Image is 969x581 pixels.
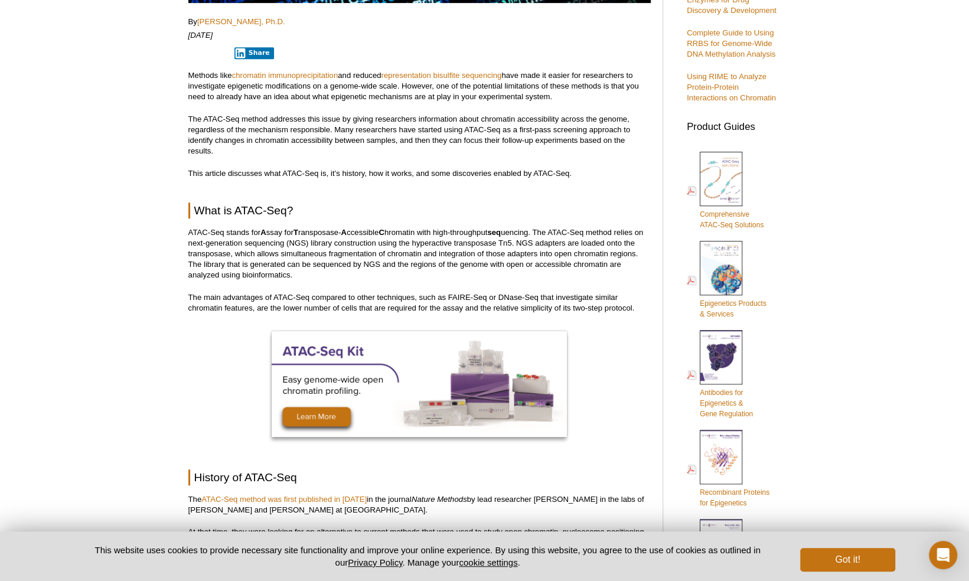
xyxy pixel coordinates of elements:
a: [PERSON_NAME], Ph.D. [197,17,285,26]
iframe: X Post Button [188,47,227,58]
p: The in the journal by lead researcher [PERSON_NAME] in the labs of [PERSON_NAME] and [PERSON_NAME... [188,494,651,515]
p: ATAC-Seq stands for ssay for ransposase- ccessible hromatin with high-throughput uencing. The ATA... [188,227,651,280]
p: By [188,17,651,27]
h2: What is ATAC-Seq? [188,203,651,218]
p: The main advantages of ATAC-Seq compared to other techniques, such as FAIRE-Seq or DNase-Seq that... [188,292,651,314]
a: Complete Guide to Using RRBS for Genome-Wide DNA Methylation Analysis [687,28,775,58]
button: Got it! [800,548,895,572]
a: Antibodies forEpigenetics &Gene Regulation [687,329,753,420]
img: Epi_brochure_140604_cover_web_70x200 [700,241,742,295]
em: [DATE] [188,31,213,40]
a: Recombinant Proteinsfor Epigenetics [687,429,769,510]
strong: A [341,228,347,237]
span: Epigenetics Products & Services [700,299,766,318]
a: Epigenetics Products& Services [687,240,766,321]
strong: C [379,228,384,237]
p: Methods like and reduced have made it easier for researchers to investigate epigenetic modificati... [188,70,651,102]
button: Share [234,47,274,59]
a: Privacy Policy [348,557,402,567]
a: chromatin immunoprecipitation [232,71,338,80]
p: The ATAC-Seq method addresses this issue by giving researchers information about chromatin access... [188,114,651,156]
p: This website uses cookies to provide necessary site functionality and improve your online experie... [74,544,781,569]
p: At that time, they were looking for an alternative to current methods that were used to study ope... [188,527,651,569]
div: Open Intercom Messenger [929,541,957,569]
img: Abs_epi_2015_cover_web_70x200 [700,330,742,384]
img: Custom_Services_cover [700,519,742,573]
p: This article discusses what ATAC-Seq is, it’s history, how it works, and some discoveries enabled... [188,168,651,179]
span: Recombinant Proteins for Epigenetics [700,488,769,507]
a: ATAC-Seq method was first published in [DATE] [201,495,367,504]
h2: History of ATAC-Seq [188,469,651,485]
a: representation bisulfite sequencing [381,71,501,80]
img: Comprehensive ATAC-Seq Solutions [700,152,742,207]
span: Comprehensive ATAC-Seq Solutions [700,210,764,229]
button: cookie settings [459,557,517,567]
em: Nature Methods [412,495,467,504]
a: ComprehensiveATAC-Seq Solutions [687,151,764,232]
span: Antibodies for Epigenetics & Gene Regulation [700,389,753,418]
img: Rec_prots_140604_cover_web_70x200 [700,430,742,484]
strong: T [293,228,298,237]
strong: seq [487,228,501,237]
a: Using RIME to Analyze Protein-Protein Interactions on Chromatin [687,72,776,102]
img: ATAC-Seq Kit [272,331,567,437]
h3: Product Guides [687,115,781,132]
strong: A [260,228,266,237]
